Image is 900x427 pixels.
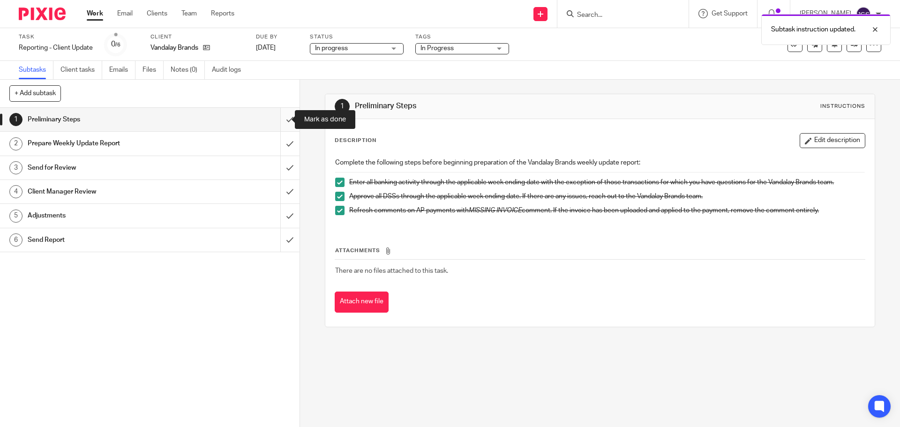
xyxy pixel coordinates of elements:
[111,39,120,50] div: 0
[117,9,133,18] a: Email
[9,85,61,101] button: + Add subtask
[87,9,103,18] a: Work
[171,61,205,79] a: Notes (0)
[355,101,620,111] h1: Preliminary Steps
[9,113,22,126] div: 1
[771,25,855,34] p: Subtask instruction updated.
[349,192,864,201] p: Approve all DSSs through the applicable week ending date. If there are any issues, reach out to t...
[9,185,22,198] div: 4
[415,33,509,41] label: Tags
[9,137,22,150] div: 2
[335,158,864,167] p: Complete the following steps before beginning preparation of the Vandalay Brands weekly update re...
[800,133,865,148] button: Edit description
[19,33,93,41] label: Task
[335,268,448,274] span: There are no files attached to this task.
[19,43,93,52] div: Reporting - Client Update
[256,33,298,41] label: Due by
[142,61,164,79] a: Files
[147,9,167,18] a: Clients
[9,161,22,174] div: 3
[28,136,190,150] h1: Prepare Weekly Update Report
[820,103,865,110] div: Instructions
[349,206,864,215] p: Refresh comments on AP payments with comment. If the invoice has been uploaded and applied to the...
[335,137,376,144] p: Description
[212,61,248,79] a: Audit logs
[28,185,190,199] h1: Client Manager Review
[28,209,190,223] h1: Adjustments
[420,45,454,52] span: In Progress
[469,207,522,214] em: MISSING INVOICE
[28,233,190,247] h1: Send Report
[211,9,234,18] a: Reports
[150,33,244,41] label: Client
[335,292,389,313] button: Attach new file
[60,61,102,79] a: Client tasks
[856,7,871,22] img: svg%3E
[19,61,53,79] a: Subtasks
[310,33,404,41] label: Status
[115,42,120,47] small: /6
[181,9,197,18] a: Team
[335,99,350,114] div: 1
[335,248,380,253] span: Attachments
[150,43,198,52] p: Vandalay Brands
[28,112,190,127] h1: Preliminary Steps
[256,45,276,51] span: [DATE]
[349,178,864,187] p: Enter all banking activity through the applicable week ending date with the exception of those tr...
[28,161,190,175] h1: Send for Review
[19,7,66,20] img: Pixie
[9,210,22,223] div: 5
[109,61,135,79] a: Emails
[9,233,22,247] div: 6
[315,45,348,52] span: In progress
